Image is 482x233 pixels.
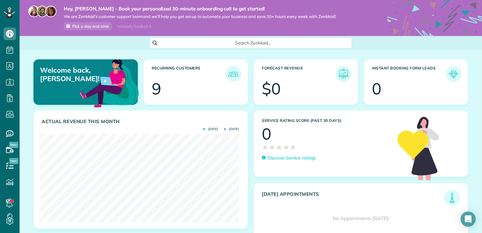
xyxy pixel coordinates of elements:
[42,119,241,124] h3: Actual Revenue this month
[9,158,18,164] span: New
[72,24,109,29] span: Pick a day and time
[203,128,218,131] span: [DATE]
[64,14,336,19] span: We are ZenMaid’s customer support team and we’ll help you get set up to automate your business an...
[262,191,444,206] h3: [DATE] Appointments
[372,81,381,97] div: 0
[152,81,161,97] div: 9
[64,22,112,30] a: Pick a day and time
[40,66,104,83] p: Welcome back, [PERSON_NAME]!
[262,142,269,153] span: ★
[37,6,48,17] img: jorge-587dff0eeaa6aab1f244e6dc62b8924c3b6ad411094392a53c71c6c4a576187d.jpg
[262,118,391,123] h3: Service Rating score (past 30 days)
[269,142,276,153] span: ★
[262,81,281,97] div: $0
[267,155,316,161] p: Discover Service ratings
[254,206,468,231] div: No Appointments [DATE]!
[262,66,336,82] h3: Forecast Revenue
[113,22,155,30] div: I already booked it
[9,142,18,148] span: New
[79,52,140,113] img: dashboard_welcome-42a62b7d889689a78055ac9021e634bf52bae3f8056760290aed330b23ab8690.png
[283,142,290,153] span: ★
[227,68,240,80] img: icon_recurring_customers-cf858462ba22bcd05b5a5880d41d6543d210077de5bb9ebc9590e49fd87d84ed.png
[64,6,336,12] strong: Hey, [PERSON_NAME] - Book your personalized 30-minute onboarding call to get started!
[461,212,476,227] div: Open Intercom Messenger
[447,68,460,80] img: icon_form_leads-04211a6a04a5b2264e4ee56bc0799ec3eb69b7e499cbb523a139df1d13a81ae0.png
[446,191,458,204] img: icon_todays_appointments-901f7ab196bb0bea1936b74009e4eb5ffbc2d2711fa7634e0d609ed5ef32b18b.png
[28,6,40,17] img: maria-72a9807cf96188c08ef61303f053569d2e2a8a1cde33d635c8a3ac13582a053d.jpg
[224,128,239,131] span: [DATE]
[337,68,350,80] img: icon_forecast_revenue-8c13a41c7ed35a8dcfafea3cbb826a0462acb37728057bba2d056411b612bbbe.png
[152,66,226,82] h3: Recurring Customers
[45,6,56,17] img: michelle-19f622bdf1676172e81f8f8fba1fb50e276960ebfe0243fe18214015130c80e4.jpg
[276,142,283,153] span: ★
[262,155,316,161] a: Discover Service ratings
[262,126,271,142] div: 0
[290,142,297,153] span: ★
[372,66,446,82] h3: Instant Booking Form Leads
